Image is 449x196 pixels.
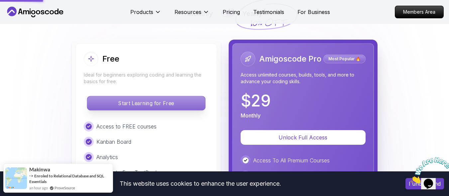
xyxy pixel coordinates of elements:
p: Resources [174,8,201,16]
button: Products [130,8,161,21]
p: Kanban Board [96,138,131,146]
p: Analytics [96,153,118,161]
p: Start Learning for Free [87,96,205,110]
a: Testimonials [253,8,284,16]
h2: Free [102,54,119,64]
h2: Amigoscode Pro [259,54,321,64]
a: Unlock Full Access [241,134,366,141]
img: Chat attention grabber [3,3,44,29]
a: ProveSource [55,185,75,191]
p: Members Area [395,6,443,18]
img: provesource social proof notification image [5,167,27,189]
span: an hour ago [29,185,48,191]
button: Unlock Full Access [241,130,366,145]
a: Enroled to Relational Database and SQL Essentials [29,173,104,184]
button: Start Learning for Free [87,96,205,110]
p: Unlock Full Access [249,133,358,141]
button: Resources [174,8,209,21]
p: Access To All Premium Courses [253,156,330,164]
a: Start Learning for Free [84,100,209,106]
p: Access to Free TextBooks [96,168,161,176]
a: For Business [297,8,330,16]
p: $ 29 [241,93,271,109]
p: Ideal for beginners exploring coding and learning the basics for free. [84,72,209,85]
a: Members Area [395,6,444,18]
button: Accept cookies [405,178,444,189]
p: Access unlimited courses, builds, tools, and more to advance your coding skills. [241,72,366,85]
p: Products [130,8,153,16]
p: Access to FREE courses [96,122,157,130]
div: This website uses cookies to enhance the user experience. [5,176,395,191]
span: -> [29,173,34,178]
iframe: chat widget [408,154,449,186]
p: Monthly [241,111,261,119]
span: Makinwa [29,167,50,172]
a: Pricing [223,8,240,16]
p: Most Popular 🔥 [324,56,365,62]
